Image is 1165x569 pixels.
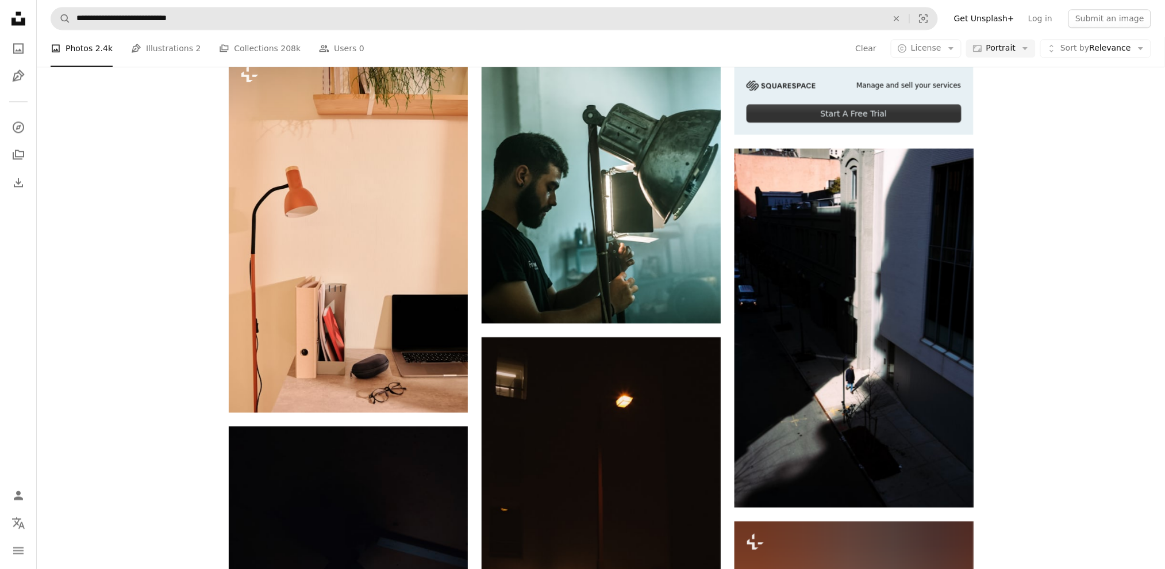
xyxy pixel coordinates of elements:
[7,143,30,166] a: Collections
[7,484,30,507] a: Log in / Sign up
[1068,9,1151,28] button: Submit an image
[7,511,30,534] button: Language
[7,539,30,562] button: Menu
[884,7,909,29] button: Clear
[947,9,1021,28] a: Get Unsplash+
[131,30,201,67] a: Illustrations 2
[747,81,816,90] img: file-1705255347840-230a6ab5bca9image
[910,7,937,29] button: Visual search
[51,7,938,30] form: Find visuals sitewide
[51,7,71,29] button: Search Unsplash
[7,64,30,87] a: Illustrations
[482,511,721,521] a: black and white floor lamp
[359,42,364,55] span: 0
[856,81,961,90] span: Manage and sell your services
[7,116,30,139] a: Explore
[911,43,941,52] span: License
[735,322,974,333] a: A shadow of a clock tower on the side of a building
[482,158,721,169] a: man in black shirt using black camera
[229,228,468,238] a: A laptop computer sitting on top of a wooden desk
[319,30,364,67] a: Users 0
[7,37,30,60] a: Photos
[7,7,30,32] a: Home — Unsplash
[747,104,962,123] div: Start A Free Trial
[735,148,974,507] img: A shadow of a clock tower on the side of a building
[7,171,30,194] a: Download History
[280,42,301,55] span: 208k
[1060,43,1089,52] span: Sort by
[196,42,201,55] span: 2
[855,39,878,58] button: Clear
[219,30,301,67] a: Collections 208k
[1060,43,1131,54] span: Relevance
[986,43,1016,54] span: Portrait
[1021,9,1059,28] a: Log in
[966,39,1036,58] button: Portrait
[891,39,962,58] button: License
[1040,39,1151,58] button: Sort byRelevance
[482,4,721,323] img: man in black shirt using black camera
[229,54,468,413] img: A laptop computer sitting on top of a wooden desk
